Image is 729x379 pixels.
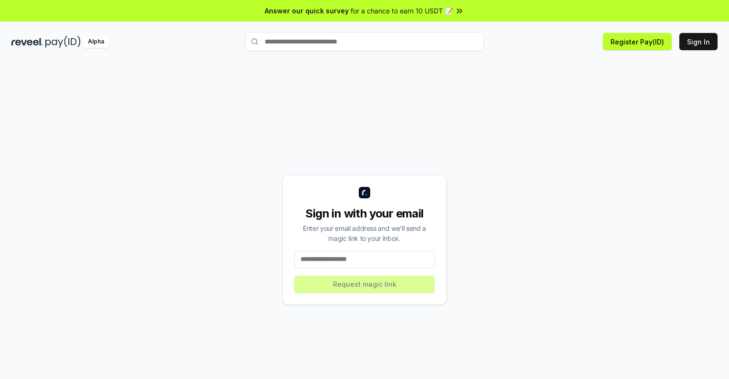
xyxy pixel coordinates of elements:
span: Answer our quick survey [265,6,349,16]
img: logo_small [359,187,370,198]
div: Sign in with your email [294,206,435,221]
div: Alpha [83,36,109,48]
button: Sign In [679,33,718,50]
div: Enter your email address and we’ll send a magic link to your inbox. [294,223,435,243]
button: Register Pay(ID) [603,33,672,50]
img: reveel_dark [11,36,43,48]
img: pay_id [45,36,81,48]
span: for a chance to earn 10 USDT 📝 [351,6,453,16]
